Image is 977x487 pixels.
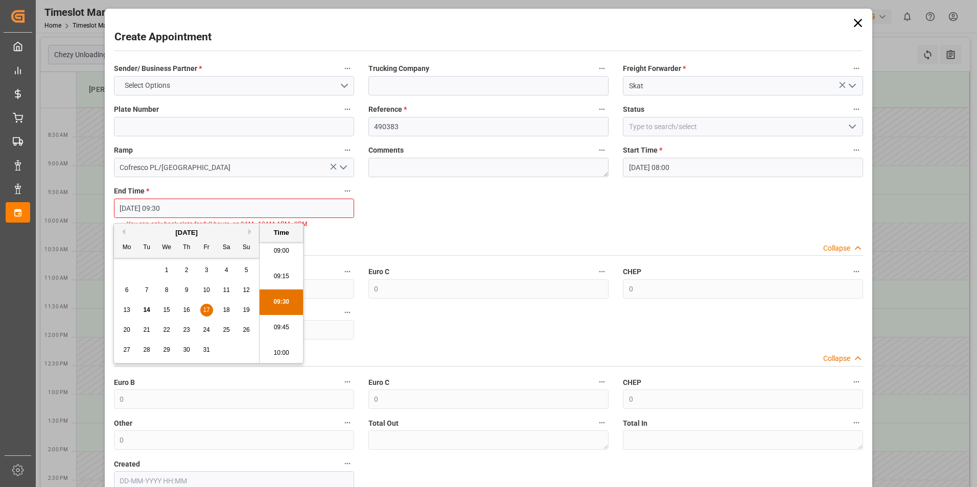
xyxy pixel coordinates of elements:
div: Choose Monday, October 27th, 2025 [121,344,133,356]
div: Choose Thursday, October 9th, 2025 [180,284,193,297]
button: Plate Number [341,103,354,116]
span: 4 [225,266,228,274]
div: Choose Sunday, October 5th, 2025 [240,264,253,277]
button: Euro C [595,375,609,388]
div: Choose Tuesday, October 21st, 2025 [141,324,153,336]
div: Choose Wednesday, October 29th, 2025 [160,344,173,356]
span: 11 [223,286,229,294]
button: Trucking Company [595,62,609,75]
span: 3 [205,266,208,274]
span: Other [114,418,132,429]
div: Fr [200,241,213,254]
span: 30 [183,346,190,353]
span: 24 [203,326,210,333]
button: Euro C [595,265,609,278]
span: Total In [623,418,647,429]
div: Th [180,241,193,254]
span: Created [114,459,140,470]
div: Choose Sunday, October 19th, 2025 [240,304,253,316]
button: Total In [850,416,863,429]
button: open menu [844,78,859,94]
li: You can only book slots for full hours. eg 9AM - 10AM, 1PM - 2PM [127,220,345,229]
span: Euro C [368,266,389,277]
button: Previous Month [119,229,125,235]
span: 17 [203,306,210,313]
span: Freight Forwarder [623,63,686,74]
div: month 2025-10 [117,260,257,360]
span: 6 [125,286,129,294]
button: Freight Forwarder * [850,62,863,75]
span: Sender/ Business Partner [114,63,202,74]
span: Total Out [368,418,399,429]
div: Choose Tuesday, October 7th, 2025 [141,284,153,297]
span: Reference [368,104,407,115]
button: Euro B [341,265,354,278]
div: Choose Monday, October 13th, 2025 [121,304,133,316]
div: Choose Friday, October 17th, 2025 [200,304,213,316]
button: Other [341,306,354,319]
span: 12 [243,286,249,294]
button: Next Month [248,229,254,235]
span: 25 [223,326,229,333]
div: Choose Friday, October 24th, 2025 [200,324,213,336]
span: 9 [185,286,189,294]
button: Ramp [341,143,354,157]
div: Choose Thursday, October 23rd, 2025 [180,324,193,336]
span: 27 [123,346,130,353]
div: Choose Wednesday, October 22nd, 2025 [160,324,173,336]
button: Other [341,416,354,429]
div: Choose Tuesday, October 28th, 2025 [141,344,153,356]
span: 19 [243,306,249,313]
div: Choose Saturday, October 25th, 2025 [220,324,233,336]
span: Status [623,104,644,115]
div: Su [240,241,253,254]
span: CHEP [623,377,641,388]
div: Choose Saturday, October 18th, 2025 [220,304,233,316]
li: 09:30 [260,289,303,315]
div: Choose Wednesday, October 1st, 2025 [160,264,173,277]
span: Euro C [368,377,389,388]
h2: Create Appointment [114,29,212,45]
div: Choose Friday, October 31st, 2025 [200,344,213,356]
div: Time [262,228,300,238]
div: Mo [121,241,133,254]
li: 09:15 [260,264,303,289]
div: Choose Thursday, October 30th, 2025 [180,344,193,356]
span: 21 [143,326,150,333]
div: Sa [220,241,233,254]
span: 18 [223,306,229,313]
span: 23 [183,326,190,333]
div: Choose Saturday, October 11th, 2025 [220,284,233,297]
span: 16 [183,306,190,313]
span: 14 [143,306,150,313]
div: Choose Thursday, October 2nd, 2025 [180,264,193,277]
button: CHEP [850,265,863,278]
span: 5 [245,266,248,274]
li: 09:45 [260,315,303,340]
div: We [160,241,173,254]
div: Collapse [823,353,850,364]
span: Select Options [120,80,175,91]
input: DD-MM-YYYY HH:MM [623,158,863,177]
div: Choose Saturday, October 4th, 2025 [220,264,233,277]
button: Total Out [595,416,609,429]
button: Created [341,457,354,470]
button: CHEP [850,375,863,388]
div: [DATE] [114,228,259,238]
span: Start Time [623,145,662,156]
span: 1 [165,266,169,274]
button: Sender/ Business Partner * [341,62,354,75]
div: Choose Monday, October 6th, 2025 [121,284,133,297]
span: 7 [145,286,149,294]
span: 29 [163,346,170,353]
button: Reference * [595,103,609,116]
span: 31 [203,346,210,353]
div: Choose Wednesday, October 8th, 2025 [160,284,173,297]
span: End Time [114,186,149,197]
span: 22 [163,326,170,333]
button: End Time * [341,184,354,198]
input: DD-MM-YYYY HH:MM [114,199,354,218]
span: 28 [143,346,150,353]
span: Comments [368,145,404,156]
div: Choose Monday, October 20th, 2025 [121,324,133,336]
